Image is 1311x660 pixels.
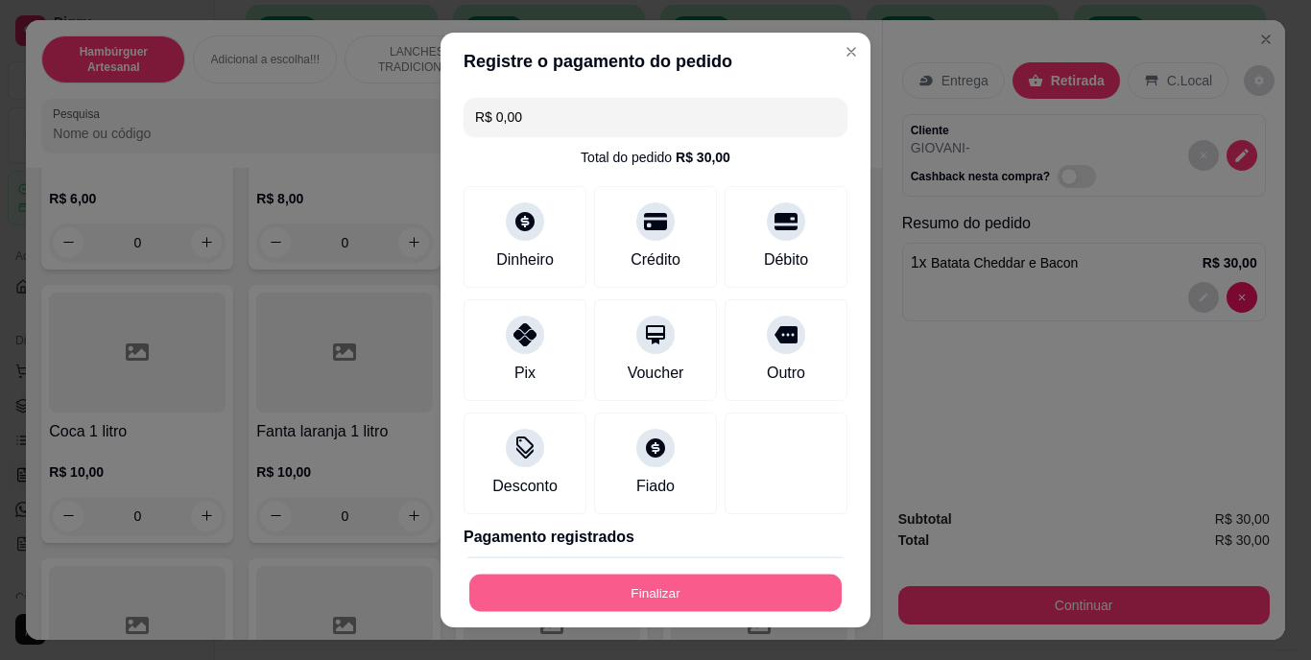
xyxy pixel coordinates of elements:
div: Pix [514,362,536,385]
p: Pagamento registrados [464,526,847,549]
div: Dinheiro [496,248,554,271]
button: Close [836,36,867,67]
div: Fiado [636,475,675,498]
div: Total do pedido [581,148,730,167]
button: Finalizar [469,574,842,611]
div: Outro [767,362,805,385]
div: Desconto [492,475,558,498]
div: Voucher [628,362,684,385]
div: Crédito [631,248,680,271]
header: Registre o pagamento do pedido [441,33,870,90]
input: Ex.: hambúrguer de cordeiro [475,98,836,136]
div: R$ 30,00 [676,148,730,167]
div: Débito [764,248,808,271]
